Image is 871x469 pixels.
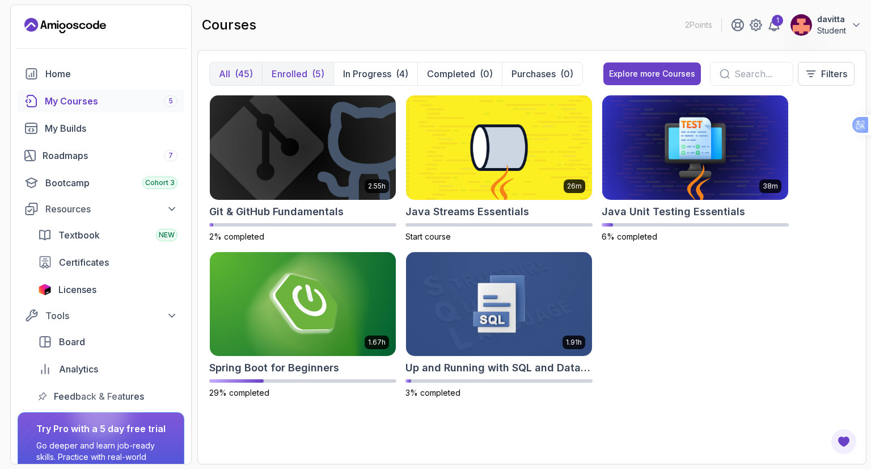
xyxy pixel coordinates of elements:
[790,14,862,36] button: user profile imagedavittaStudent
[343,67,391,81] p: In Progress
[45,94,177,108] div: My Courses
[31,330,184,353] a: board
[168,151,173,160] span: 7
[603,62,701,85] button: Explore more Courses
[31,385,184,408] a: feedback
[18,62,184,85] a: home
[202,16,256,34] h2: courses
[734,67,784,81] input: Search...
[45,202,177,216] div: Resources
[209,388,269,397] span: 29% completed
[817,14,846,25] p: davitta
[511,67,556,81] p: Purchases
[219,67,230,81] p: All
[159,231,175,240] span: NEW
[602,95,788,200] img: Java Unit Testing Essentials card
[502,62,582,85] button: Purchases(0)
[405,232,451,241] span: Start course
[145,178,175,187] span: Cohort 3
[45,309,177,323] div: Tools
[560,67,573,81] div: (0)
[817,25,846,36] p: Student
[405,204,529,220] h2: Java Streams Essentials
[368,182,386,191] p: 2.55h
[58,283,96,296] span: Licenses
[333,62,417,85] button: In Progress(4)
[58,228,100,242] span: Textbook
[209,232,264,241] span: 2% completed
[209,204,344,220] h2: Git & GitHub Fundamentals
[54,390,144,403] span: Feedback & Features
[312,67,324,81] div: (5)
[609,68,695,79] div: Explore more Courses
[45,67,177,81] div: Home
[18,144,184,167] a: roadmaps
[417,62,502,85] button: Completed(0)
[235,67,253,81] div: (45)
[480,67,493,81] div: (0)
[772,15,783,26] div: 1
[59,335,85,349] span: Board
[368,338,386,347] p: 1.67h
[427,67,475,81] p: Completed
[45,176,177,190] div: Bootcamp
[262,62,333,85] button: Enrolled(5)
[18,199,184,219] button: Resources
[209,360,339,376] h2: Spring Boot for Beginners
[31,278,184,301] a: licenses
[210,62,262,85] button: All(45)
[602,204,745,220] h2: Java Unit Testing Essentials
[685,19,712,31] p: 2 Points
[24,16,106,35] a: Landing page
[43,149,177,162] div: Roadmaps
[798,62,855,86] button: Filters
[45,122,177,135] div: My Builds
[602,232,657,241] span: 6% completed
[38,284,52,295] img: jetbrains icon
[406,252,592,357] img: Up and Running with SQL and Databases card
[18,117,184,140] a: builds
[18,171,184,194] a: bootcamp
[406,95,592,200] img: Java Streams Essentials card
[31,251,184,274] a: certificates
[405,360,593,376] h2: Up and Running with SQL and Databases
[405,388,460,397] span: 3% completed
[763,182,778,191] p: 38m
[210,95,396,200] img: Git & GitHub Fundamentals card
[821,67,847,81] p: Filters
[59,362,98,376] span: Analytics
[31,224,184,246] a: textbook
[566,338,582,347] p: 1.91h
[210,252,396,357] img: Spring Boot for Beginners card
[168,97,173,106] span: 5
[272,67,307,81] p: Enrolled
[31,358,184,380] a: analytics
[18,90,184,112] a: courses
[767,18,781,32] a: 1
[59,256,109,269] span: Certificates
[396,67,408,81] div: (4)
[18,305,184,326] button: Tools
[567,182,582,191] p: 26m
[790,14,812,36] img: user profile image
[830,428,857,455] button: Open Feedback Button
